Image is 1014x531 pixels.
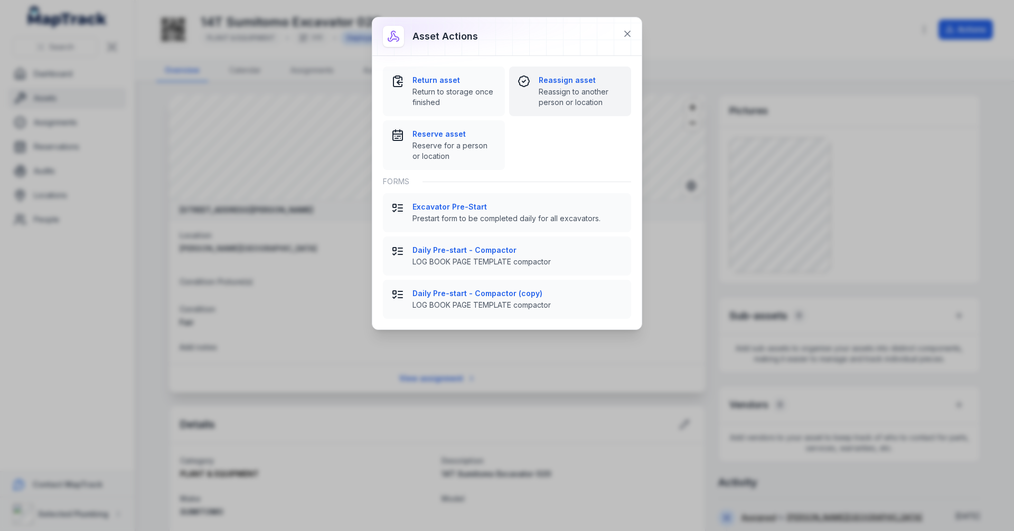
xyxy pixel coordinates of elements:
span: LOG BOOK PAGE TEMPLATE compactor [412,257,623,267]
span: LOG BOOK PAGE TEMPLATE compactor [412,300,623,310]
button: Return assetReturn to storage once finished [383,67,505,116]
button: Excavator Pre-StartPrestart form to be completed daily for all excavators. [383,193,631,232]
strong: Daily Pre-start - Compactor [412,245,623,255]
button: Reassign assetReassign to another person or location [509,67,631,116]
span: Reassign to another person or location [539,87,623,108]
span: Return to storage once finished [412,87,496,108]
button: Daily Pre-start - CompactorLOG BOOK PAGE TEMPLATE compactor [383,236,631,276]
div: Forms [383,170,631,193]
strong: Daily Pre-start - Compactor (copy) [412,288,623,299]
strong: Reserve asset [412,129,496,139]
span: Prestart form to be completed daily for all excavators. [412,213,623,224]
strong: Reassign asset [539,75,623,86]
span: Reserve for a person or location [412,140,496,162]
strong: Excavator Pre-Start [412,202,623,212]
button: Daily Pre-start - Compactor (copy)LOG BOOK PAGE TEMPLATE compactor [383,280,631,319]
strong: Return asset [412,75,496,86]
h3: Asset actions [412,29,478,44]
button: Reserve assetReserve for a person or location [383,120,505,170]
